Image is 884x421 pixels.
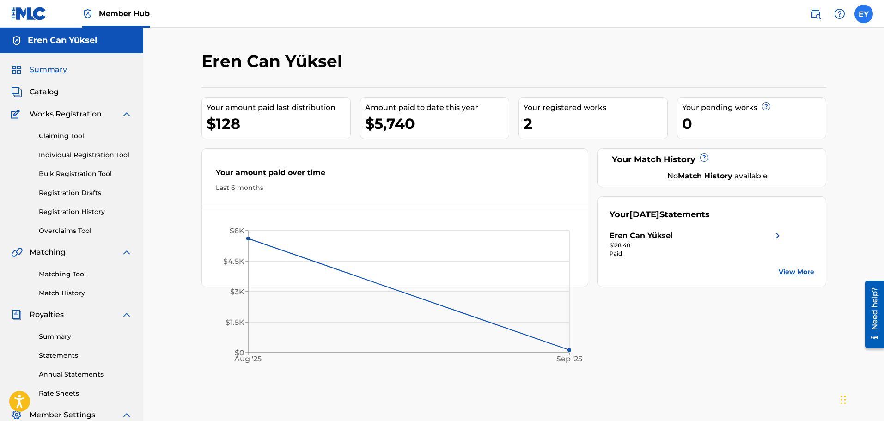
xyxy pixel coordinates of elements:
img: Accounts [11,35,22,46]
img: right chevron icon [772,230,783,241]
span: Catalog [30,86,59,98]
img: Matching [11,247,23,258]
a: Bulk Registration Tool [39,169,132,179]
div: $128.40 [610,241,783,250]
span: Member Settings [30,409,95,421]
div: Ziehen [841,386,846,414]
img: expand [121,247,132,258]
span: ? [701,154,708,161]
div: $5,740 [365,113,509,134]
div: Help [830,5,849,23]
div: No available [621,171,814,182]
img: search [810,8,821,19]
a: View More [779,267,814,277]
div: Your registered works [524,102,667,113]
div: Your Statements [610,208,710,221]
div: Your amount paid over time [216,167,574,183]
img: Member Settings [11,409,22,421]
tspan: $0 [235,348,244,357]
div: Your amount paid last distribution [207,102,350,113]
span: Member Hub [99,8,150,19]
img: Works Registration [11,109,23,120]
a: Eren Can Yükselright chevron icon$128.40Paid [610,230,783,258]
span: Matching [30,247,66,258]
div: Your Match History [610,153,814,166]
a: Annual Statements [39,370,132,379]
a: Summary [39,332,132,342]
tspan: $6K [230,226,244,235]
div: Paid [610,250,783,258]
img: help [834,8,845,19]
iframe: Resource Center [858,277,884,351]
div: Eren Can Yüksel [610,230,673,241]
span: Works Registration [30,109,102,120]
a: CatalogCatalog [11,86,59,98]
a: Overclaims Tool [39,226,132,236]
span: ? [762,103,770,110]
tspan: Aug '25 [234,355,262,364]
h5: Eren Can Yüksel [28,35,97,46]
img: Summary [11,64,22,75]
div: 2 [524,113,667,134]
span: Royalties [30,309,64,320]
img: expand [121,409,132,421]
div: Last 6 months [216,183,574,193]
tspan: $1.5K [226,318,244,327]
tspan: $3K [230,287,244,296]
iframe: Chat Widget [838,377,884,421]
div: 0 [682,113,826,134]
span: [DATE] [629,209,659,220]
a: Registration Drafts [39,188,132,198]
a: SummarySummary [11,64,67,75]
a: Public Search [806,5,825,23]
img: expand [121,309,132,320]
strong: Match History [678,171,732,180]
span: Summary [30,64,67,75]
img: Top Rightsholder [82,8,93,19]
a: Registration History [39,207,132,217]
a: Statements [39,351,132,360]
div: $128 [207,113,350,134]
div: Amount paid to date this year [365,102,509,113]
img: MLC Logo [11,7,47,20]
div: User Menu [854,5,873,23]
a: Individual Registration Tool [39,150,132,160]
img: Catalog [11,86,22,98]
div: Your pending works [682,102,826,113]
tspan: Sep '25 [556,355,582,364]
a: Matching Tool [39,269,132,279]
h2: Eren Can Yüksel [201,51,347,72]
img: Royalties [11,309,22,320]
div: Chat-Widget [838,377,884,421]
img: expand [121,109,132,120]
tspan: $4.5K [223,257,244,266]
a: Rate Sheets [39,389,132,398]
a: Claiming Tool [39,131,132,141]
a: Match History [39,288,132,298]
